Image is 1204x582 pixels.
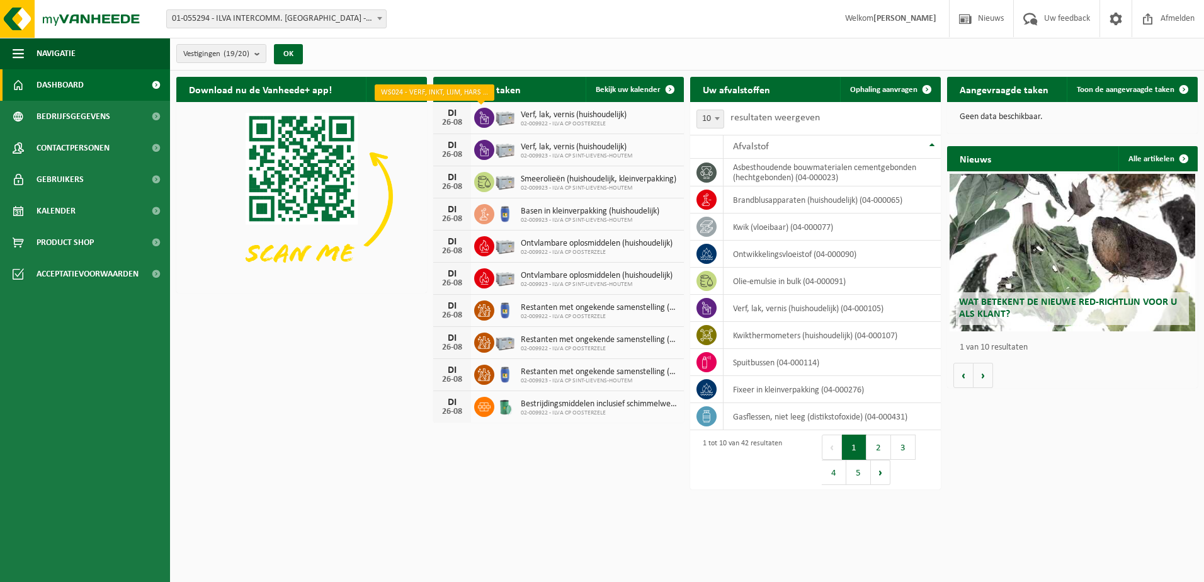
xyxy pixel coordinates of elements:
[690,77,783,101] h2: Uw afvalstoffen
[1077,86,1174,94] span: Toon de aangevraagde taken
[521,281,673,288] span: 02-009923 - ILVA CP SINT-LIEVENS-HOUTEM
[521,174,676,185] span: Smeerolieën (huishoudelijk, kleinverpakking)
[521,313,678,321] span: 02-009922 - ILVA CP OOSTERZELE
[440,279,465,288] div: 26-08
[850,86,917,94] span: Ophaling aanvragen
[1067,77,1196,102] a: Toon de aangevraagde taken
[494,266,516,288] img: PB-LB-0680-HPE-GY-11
[696,433,782,486] div: 1 tot 10 van 42 resultaten
[366,77,426,102] button: Verberg
[521,345,678,353] span: 02-009922 - ILVA CP OOSTERZELE
[730,113,820,123] label: resultaten weergeven
[846,460,871,485] button: 5
[224,50,249,58] count: (19/20)
[724,214,941,241] td: kwik (vloeibaar) (04-000077)
[1118,146,1196,171] a: Alle artikelen
[586,77,683,102] a: Bekijk uw kalender
[176,77,344,101] h2: Download nu de Vanheede+ app!
[822,435,842,460] button: Previous
[37,227,94,258] span: Product Shop
[521,185,676,192] span: 02-009923 - ILVA CP SINT-LIEVENS-HOUTEM
[822,460,846,485] button: 4
[873,14,936,23] strong: [PERSON_NAME]
[521,409,678,417] span: 02-009922 - ILVA CP OOSTERZELE
[960,113,1185,122] p: Geen data beschikbaar.
[950,174,1195,331] a: Wat betekent de nieuwe RED-richtlijn voor u als klant?
[494,170,516,191] img: PB-LB-0680-HPE-GY-11
[521,217,659,224] span: 02-009923 - ILVA CP SINT-LIEVENS-HOUTEM
[724,186,941,214] td: brandblusapparaten (huishoudelijk) (04-000065)
[176,102,427,290] img: Download de VHEPlus App
[37,101,110,132] span: Bedrijfsgegevens
[37,38,76,69] span: Navigatie
[521,367,678,377] span: Restanten met ongekende samenstelling (huishoudelijk)
[37,164,84,195] span: Gebruikers
[494,106,516,127] img: PB-LB-0680-HPE-GY-11
[724,349,941,376] td: spuitbussen (04-000114)
[866,435,891,460] button: 2
[494,202,516,224] img: PB-OT-0120-HPE-00-02
[840,77,940,102] a: Ophaling aanvragen
[440,183,465,191] div: 26-08
[521,335,678,345] span: Restanten met ongekende samenstelling (huishoudelijk)
[440,215,465,224] div: 26-08
[842,435,866,460] button: 1
[521,377,678,385] span: 02-009923 - ILVA CP SINT-LIEVENS-HOUTEM
[440,140,465,151] div: DI
[521,303,678,313] span: Restanten met ongekende samenstelling (huishoudelijk)
[947,146,1004,171] h2: Nieuws
[440,375,465,384] div: 26-08
[947,77,1061,101] h2: Aangevraagde taken
[440,365,465,375] div: DI
[167,10,386,28] span: 01-055294 - ILVA INTERCOMM. EREMBODEGEM - EREMBODEGEM
[724,403,941,430] td: gasflessen, niet leeg (distikstofoxide) (04-000431)
[724,159,941,186] td: asbesthoudende bouwmaterialen cementgebonden (hechtgebonden) (04-000023)
[697,110,724,128] span: 10
[891,435,916,460] button: 3
[521,110,627,120] span: Verf, lak, vernis (huishoudelijk)
[440,408,465,416] div: 26-08
[724,268,941,295] td: olie-emulsie in bulk (04-000091)
[440,311,465,320] div: 26-08
[37,69,84,101] span: Dashboard
[433,77,533,101] h2: Ingeplande taken
[953,363,974,388] button: Vorige
[37,132,110,164] span: Contactpersonen
[440,269,465,279] div: DI
[274,44,303,64] button: OK
[960,343,1191,352] p: 1 van 10 resultaten
[37,258,139,290] span: Acceptatievoorwaarden
[440,173,465,183] div: DI
[596,86,661,94] span: Bekijk uw kalender
[521,399,678,409] span: Bestrijdingsmiddelen inclusief schimmelwerende beschermingsmiddelen (huishoudeli...
[724,322,941,349] td: kwikthermometers (huishoudelijk) (04-000107)
[521,271,673,281] span: Ontvlambare oplosmiddelen (huishoudelijk)
[521,152,633,160] span: 02-009923 - ILVA CP SINT-LIEVENS-HOUTEM
[183,45,249,64] span: Vestigingen
[440,343,465,352] div: 26-08
[521,239,673,249] span: Ontvlambare oplosmiddelen (huishoudelijk)
[733,142,769,152] span: Afvalstof
[176,44,266,63] button: Vestigingen(19/20)
[521,142,633,152] span: Verf, lak, vernis (huishoudelijk)
[724,241,941,268] td: ontwikkelingsvloeistof (04-000090)
[440,237,465,247] div: DI
[521,207,659,217] span: Basen in kleinverpakking (huishoudelijk)
[440,108,465,118] div: DI
[494,234,516,256] img: PB-LB-0680-HPE-GY-11
[521,120,627,128] span: 02-009922 - ILVA CP OOSTERZELE
[724,376,941,403] td: fixeer in kleinverpakking (04-000276)
[494,363,516,384] img: PB-OT-0120-HPE-00-02
[871,460,890,485] button: Next
[440,333,465,343] div: DI
[494,299,516,320] img: PB-OT-0120-HPE-00-02
[724,295,941,322] td: verf, lak, vernis (huishoudelijk) (04-000105)
[494,395,516,416] img: PB-OT-0200-MET-00-02
[376,86,404,94] span: Verberg
[440,301,465,311] div: DI
[440,247,465,256] div: 26-08
[440,118,465,127] div: 26-08
[959,297,1177,319] span: Wat betekent de nieuwe RED-richtlijn voor u als klant?
[440,205,465,215] div: DI
[37,195,76,227] span: Kalender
